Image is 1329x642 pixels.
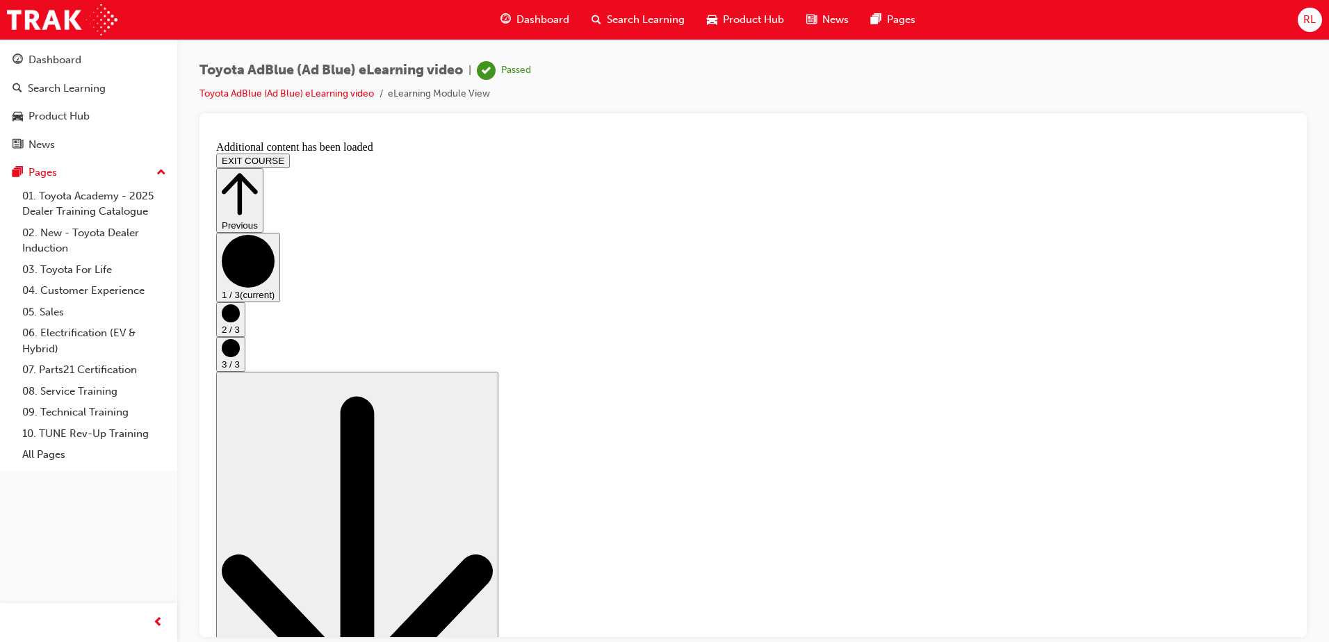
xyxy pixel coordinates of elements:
[17,402,172,423] a: 09. Technical Training
[6,167,35,201] button: 2 / 3
[199,63,463,79] span: Toyota AdBlue (Ad Blue) eLearning video
[11,85,47,95] span: Previous
[860,6,927,34] a: pages-iconPages
[489,6,580,34] a: guage-iconDashboard
[28,108,90,124] div: Product Hub
[6,160,172,186] button: Pages
[1298,8,1322,32] button: RL
[17,302,172,323] a: 05. Sales
[28,137,55,153] div: News
[153,614,163,632] span: prev-icon
[871,11,881,28] span: pages-icon
[13,83,22,95] span: search-icon
[477,61,496,80] span: learningRecordVerb_PASS-icon
[887,12,915,28] span: Pages
[11,154,29,165] span: 1 / 3
[13,167,23,179] span: pages-icon
[6,76,172,101] a: Search Learning
[17,381,172,402] a: 08. Service Training
[28,165,57,181] div: Pages
[156,164,166,182] span: up-icon
[795,6,860,34] a: news-iconNews
[13,139,23,151] span: news-icon
[6,47,172,73] a: Dashboard
[13,54,23,67] span: guage-icon
[17,280,172,302] a: 04. Customer Experience
[6,33,53,97] button: Previous
[468,63,471,79] span: |
[516,12,569,28] span: Dashboard
[607,12,685,28] span: Search Learning
[6,6,1079,18] div: Additional content has been loaded
[696,6,795,34] a: car-iconProduct Hub
[7,4,117,35] img: Trak
[500,11,511,28] span: guage-icon
[17,259,172,281] a: 03. Toyota For Life
[17,322,172,359] a: 06. Electrification (EV & Hybrid)
[13,110,23,123] span: car-icon
[28,52,81,68] div: Dashboard
[29,154,64,165] span: (current)
[17,186,172,222] a: 01. Toyota Academy - 2025 Dealer Training Catalogue
[17,423,172,445] a: 10. TUNE Rev-Up Training
[806,11,817,28] span: news-icon
[17,359,172,381] a: 07. Parts21 Certification
[723,12,784,28] span: Product Hub
[388,86,490,102] li: eLearning Module View
[6,97,70,167] button: 1 / 3(current)
[6,44,172,160] button: DashboardSearch LearningProduct HubNews
[199,88,374,99] a: Toyota AdBlue (Ad Blue) eLearning video
[6,18,79,33] button: EXIT COURSE
[11,189,29,199] span: 2 / 3
[6,201,35,236] button: 3 / 3
[11,224,29,234] span: 3 / 3
[28,81,106,97] div: Search Learning
[6,132,172,158] a: News
[17,222,172,259] a: 02. New - Toyota Dealer Induction
[6,33,1079,614] div: Step controls
[1303,12,1316,28] span: RL
[707,11,717,28] span: car-icon
[592,11,601,28] span: search-icon
[580,6,696,34] a: search-iconSearch Learning
[17,444,172,466] a: All Pages
[822,12,849,28] span: News
[6,104,172,129] a: Product Hub
[501,64,531,77] div: Passed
